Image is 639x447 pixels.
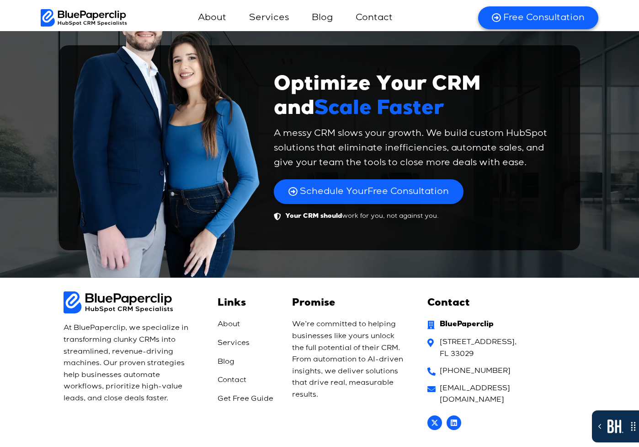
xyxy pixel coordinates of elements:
[427,298,573,310] h2: Contact
[218,319,240,331] span: About
[218,375,278,387] a: Contact
[437,366,511,377] span: [PHONE_NUMBER]
[64,323,197,404] p: At BluePaperclip, we specialize in transforming clunky CRMs into streamlined, revenue-driving mac...
[427,383,573,406] a: [EMAIL_ADDRESS][DOMAIN_NAME]
[218,356,234,368] span: Blog
[440,321,494,329] strong: BluePaperclip
[503,12,585,24] span: Free Consultation
[64,291,173,313] img: BluePaperClip Logo black
[478,6,598,29] a: Free Consultation
[274,179,463,204] a: Schedule YourFree Consultation
[292,319,407,401] p: We’re committed to helping businesses like yours unlock the full potential of their CRM. From aut...
[240,7,298,29] a: Services
[274,74,566,122] h2: Optimize Your CRM and
[314,100,444,120] span: Scale Faster
[292,298,407,310] h2: Promise
[218,338,278,350] a: Services
[218,393,278,405] a: Get Free Guide
[218,356,278,368] a: Blog
[218,298,278,310] h4: Links
[300,186,449,198] span: Free Consultation
[427,366,573,377] a: [PHONE_NUMBER]
[437,383,573,406] span: [EMAIL_ADDRESS][DOMAIN_NAME]
[346,7,402,29] a: Contact
[41,9,127,27] img: BluePaperClip Logo black
[218,338,250,350] span: Services
[218,393,273,405] span: Get Free Guide
[189,7,235,29] a: About
[218,375,246,387] span: Contact
[285,213,342,220] b: Your CRM should
[274,126,562,170] p: A messy CRM slows your growth. We build custom HubSpot solutions that eliminate inefficiencies, a...
[127,7,467,29] nav: Menu
[303,7,342,29] a: Blog
[218,319,278,331] a: About
[300,187,367,196] span: Schedule Your
[283,211,439,221] span: work for you, not against you.
[437,337,517,360] span: [STREET_ADDRESS], FL 33029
